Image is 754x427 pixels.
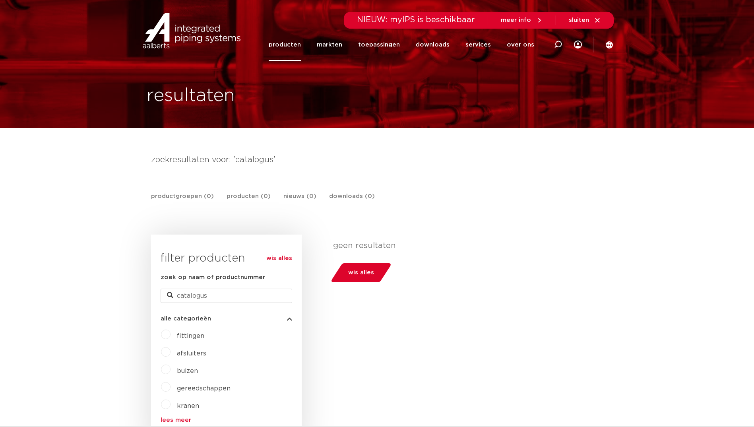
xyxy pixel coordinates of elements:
a: producten (0) [227,192,271,209]
a: lees meer [161,417,292,423]
div: my IPS [574,29,582,61]
span: sluiten [569,17,589,23]
p: geen resultaten [333,241,597,250]
a: gereedschappen [177,385,231,392]
button: alle categorieën [161,316,292,322]
a: downloads (0) [329,192,375,209]
a: fittingen [177,333,204,339]
a: sluiten [569,17,601,24]
a: nieuws (0) [283,192,316,209]
span: wis alles [348,266,374,279]
h1: resultaten [147,83,235,109]
a: toepassingen [358,29,400,61]
a: services [465,29,491,61]
h4: zoekresultaten voor: 'catalogus' [151,153,603,166]
span: NIEUW: myIPS is beschikbaar [357,16,475,24]
a: meer info [501,17,543,24]
label: zoek op naam of productnummer [161,273,265,282]
a: over ons [507,29,534,61]
a: productgroepen (0) [151,192,214,209]
a: wis alles [266,254,292,263]
a: afsluiters [177,350,206,357]
span: meer info [501,17,531,23]
a: markten [317,29,342,61]
a: downloads [416,29,450,61]
h3: filter producten [161,250,292,266]
span: alle categorieën [161,316,211,322]
a: kranen [177,403,199,409]
a: producten [269,29,301,61]
nav: Menu [269,29,534,61]
input: zoeken [161,289,292,303]
a: buizen [177,368,198,374]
